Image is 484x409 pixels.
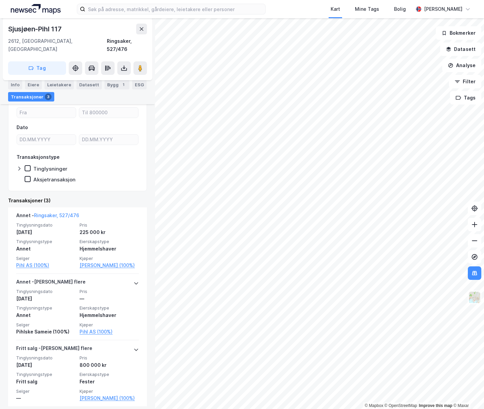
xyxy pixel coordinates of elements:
[17,123,28,132] div: Dato
[85,4,265,14] input: Søk på adresse, matrikkel, gårdeiere, leietakere eller personer
[16,328,75,336] div: Pihlske Sameie (100%)
[8,80,22,89] div: Info
[449,75,481,88] button: Filter
[34,212,79,218] a: Ringsaker, 527/476
[17,108,76,118] input: Fra
[440,42,481,56] button: Datasett
[16,295,75,303] div: [DATE]
[80,311,139,319] div: Hjemmelshaver
[80,228,139,236] div: 225 000 kr
[80,256,139,261] span: Kjøper
[16,256,75,261] span: Selger
[16,388,75,394] span: Selger
[450,377,484,409] div: Kontrollprogram for chat
[8,61,66,75] button: Tag
[8,197,147,205] div: Transaksjoner (3)
[80,245,139,253] div: Hjemmelshaver
[16,261,75,269] a: Pihl AS (100%)
[468,291,481,304] img: Z
[16,289,75,294] span: Tinglysningsdato
[16,228,75,236] div: [DATE]
[16,239,75,244] span: Tinglysningstype
[16,222,75,228] span: Tinglysningsdato
[17,153,60,161] div: Transaksjonstype
[80,222,139,228] span: Pris
[80,372,139,377] span: Eierskapstype
[355,5,379,13] div: Mine Tags
[11,4,61,14] img: logo.a4113a55bc3d86da70a041830d287a7e.svg
[16,378,75,386] div: Fritt salg
[80,328,139,336] a: Pihl AS (100%)
[385,403,417,408] a: OpenStreetMap
[331,5,340,13] div: Kart
[424,5,462,13] div: [PERSON_NAME]
[79,108,138,118] input: Til 800000
[16,211,79,222] div: Annet -
[16,394,75,402] div: —
[436,26,481,40] button: Bokmerker
[33,176,75,183] div: Aksjetransaksjon
[16,344,92,355] div: Fritt salg - [PERSON_NAME] flere
[120,81,127,88] div: 1
[16,245,75,253] div: Annet
[80,361,139,369] div: 800 000 kr
[16,322,75,328] span: Selger
[365,403,383,408] a: Mapbox
[80,322,139,328] span: Kjøper
[107,37,147,53] div: Ringsaker, 527/476
[44,80,74,89] div: Leietakere
[104,80,129,89] div: Bygg
[25,80,42,89] div: Eiere
[17,135,76,145] input: DD.MM.YYYY
[80,378,139,386] div: Fester
[77,80,102,89] div: Datasett
[8,24,63,34] div: Sjusjøen-Pihl 117
[16,311,75,319] div: Annet
[45,93,52,100] div: 3
[8,37,107,53] div: 2612, [GEOGRAPHIC_DATA], [GEOGRAPHIC_DATA]
[80,295,139,303] div: —
[33,166,67,172] div: Tinglysninger
[16,278,86,289] div: Annet - [PERSON_NAME] flere
[80,305,139,311] span: Eierskapstype
[80,394,139,402] a: [PERSON_NAME] (100%)
[16,372,75,377] span: Tinglysningstype
[394,5,406,13] div: Bolig
[8,92,54,101] div: Transaksjoner
[80,355,139,361] span: Pris
[80,388,139,394] span: Kjøper
[419,403,452,408] a: Improve this map
[79,135,138,145] input: DD.MM.YYYY
[16,361,75,369] div: [DATE]
[80,289,139,294] span: Pris
[450,377,484,409] iframe: Chat Widget
[132,80,147,89] div: ESG
[442,59,481,72] button: Analyse
[80,261,139,269] a: [PERSON_NAME] (100%)
[16,305,75,311] span: Tinglysningstype
[16,355,75,361] span: Tinglysningsdato
[80,239,139,244] span: Eierskapstype
[450,91,481,105] button: Tags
